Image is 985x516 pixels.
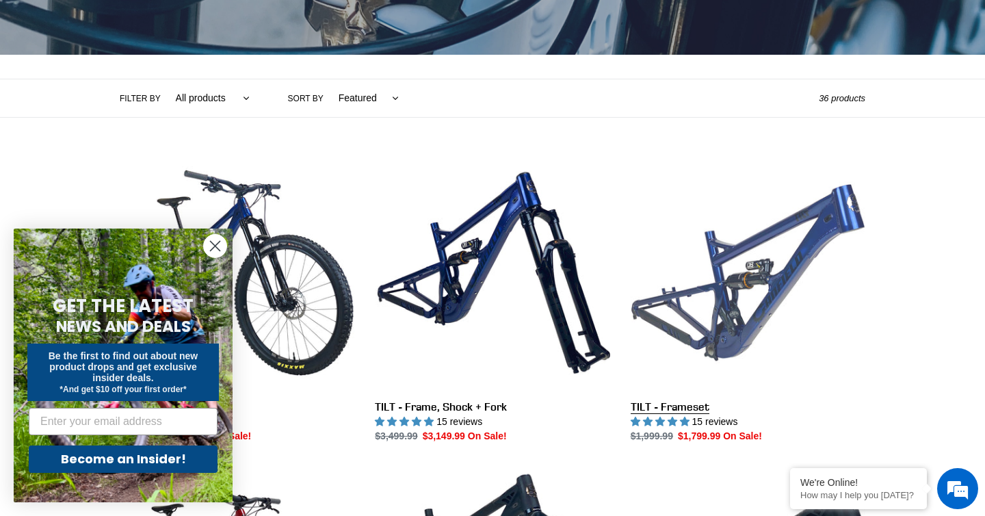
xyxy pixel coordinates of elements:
[53,294,194,318] span: GET THE LATEST
[60,385,186,394] span: *And get $10 off your first order*
[800,490,917,500] p: How may I help you today?
[819,93,865,103] span: 36 products
[29,408,218,435] input: Enter your email address
[288,92,324,105] label: Sort by
[800,477,917,488] div: We're Online!
[56,315,191,337] span: NEWS AND DEALS
[120,92,161,105] label: Filter by
[29,446,218,473] button: Become an Insider!
[49,350,198,383] span: Be the first to find out about new product drops and get exclusive insider deals.
[203,234,227,258] button: Close dialog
